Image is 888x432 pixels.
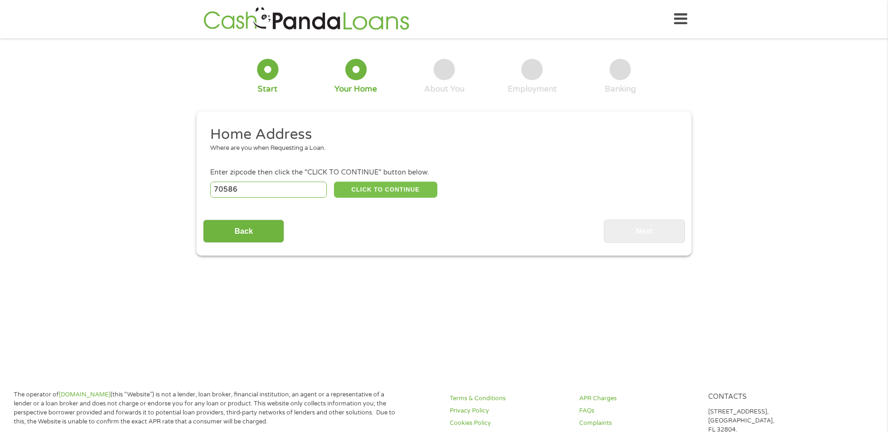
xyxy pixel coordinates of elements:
a: APR Charges [579,394,697,403]
a: Complaints [579,419,697,428]
button: CLICK TO CONTINUE [334,182,437,198]
div: Enter zipcode then click the "CLICK TO CONTINUE" button below. [210,167,678,178]
a: FAQs [579,406,697,415]
a: Cookies Policy [450,419,567,428]
input: Enter Zipcode (e.g 01510) [210,182,327,198]
a: Privacy Policy [450,406,567,415]
p: The operator of (this “Website”) is not a lender, loan broker, financial institution, an agent or... [14,390,401,426]
div: Where are you when Requesting a Loan. [210,144,671,153]
h2: Home Address [210,125,671,144]
div: Your Home [334,84,377,94]
input: Back [203,220,284,243]
div: Employment [508,84,557,94]
h4: Contacts [708,393,826,402]
a: Terms & Conditions [450,394,567,403]
div: Banking [605,84,636,94]
img: GetLoanNow Logo [201,6,412,33]
input: Next [604,220,685,243]
div: Start [258,84,277,94]
a: [DOMAIN_NAME] [59,391,111,398]
div: About You [424,84,464,94]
